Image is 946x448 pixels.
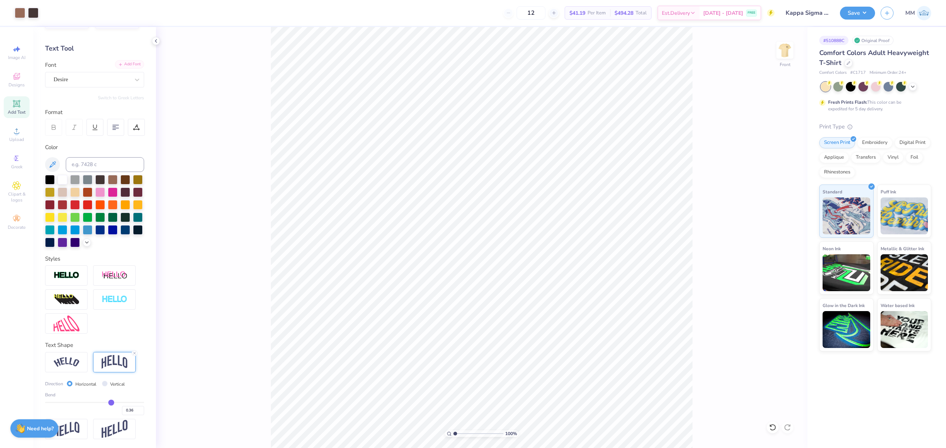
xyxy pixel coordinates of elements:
img: Rise [102,420,127,438]
span: Minimum Order: 24 + [870,70,906,76]
img: Metallic & Glitter Ink [881,254,928,291]
span: Neon Ink [823,245,841,252]
div: Digital Print [895,137,930,148]
span: Metallic & Glitter Ink [881,245,924,252]
div: Print Type [819,123,931,131]
div: Color [45,143,144,152]
img: Front [777,43,792,58]
span: $494.28 [615,9,633,17]
div: This color can be expedited for 5 day delivery. [828,99,919,112]
span: Greek [11,164,23,170]
img: Standard [823,197,870,234]
div: Format [45,108,145,117]
span: Puff Ink [881,188,896,196]
img: Negative Space [102,295,127,304]
strong: Fresh Prints Flash: [828,99,867,105]
div: Text Shape [45,341,144,349]
label: Horizontal [75,381,96,387]
span: Upload [9,137,24,142]
span: [DATE] - [DATE] [703,9,743,17]
img: Free Distort [54,316,79,331]
span: Image AI [8,55,25,61]
img: Stroke [54,271,79,280]
span: Glow in the Dark Ink [823,301,865,309]
span: Add Text [8,109,25,115]
span: FREE [748,10,755,15]
span: $41.19 [569,9,585,17]
div: Add Font [115,60,144,69]
div: Original Proof [852,36,894,45]
img: Mariah Myssa Salurio [917,6,931,20]
label: Font [45,61,56,69]
div: Screen Print [819,137,855,148]
button: Switch to Greek Letters [98,95,144,101]
div: Front [780,61,790,68]
img: Neon Ink [823,254,870,291]
div: Transfers [851,152,881,163]
span: Bend [45,392,55,398]
span: 100 % [505,430,517,437]
img: Puff Ink [881,197,928,234]
div: # 510888C [819,36,848,45]
img: Flag [54,422,79,436]
span: Comfort Colors [819,70,847,76]
div: Embroidery [857,137,892,148]
div: Applique [819,152,849,163]
img: Arc [54,357,79,367]
span: Est. Delivery [662,9,690,17]
img: Shadow [102,271,127,280]
label: Vertical [110,381,125,387]
div: Styles [45,255,144,263]
input: – – [517,6,545,20]
span: Clipart & logos [4,191,30,203]
strong: Need help? [27,425,54,432]
span: Water based Ink [881,301,915,309]
span: Direction [45,380,63,387]
div: Foil [906,152,923,163]
img: Water based Ink [881,311,928,348]
img: 3d Illusion [54,294,79,306]
span: Total [636,9,647,17]
div: Text Tool [45,44,144,54]
button: Save [840,7,875,20]
span: Comfort Colors Adult Heavyweight T-Shirt [819,48,929,67]
div: Vinyl [883,152,904,163]
span: Standard [823,188,842,196]
img: Glow in the Dark Ink [823,311,870,348]
span: Designs [8,82,25,88]
span: MM [905,9,915,17]
input: e.g. 7428 c [66,157,144,172]
span: Decorate [8,224,25,230]
div: Rhinestones [819,167,855,178]
span: Per Item [588,9,606,17]
span: # C1717 [850,70,866,76]
input: Untitled Design [780,6,834,20]
img: Arch [102,355,127,369]
a: MM [905,6,931,20]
